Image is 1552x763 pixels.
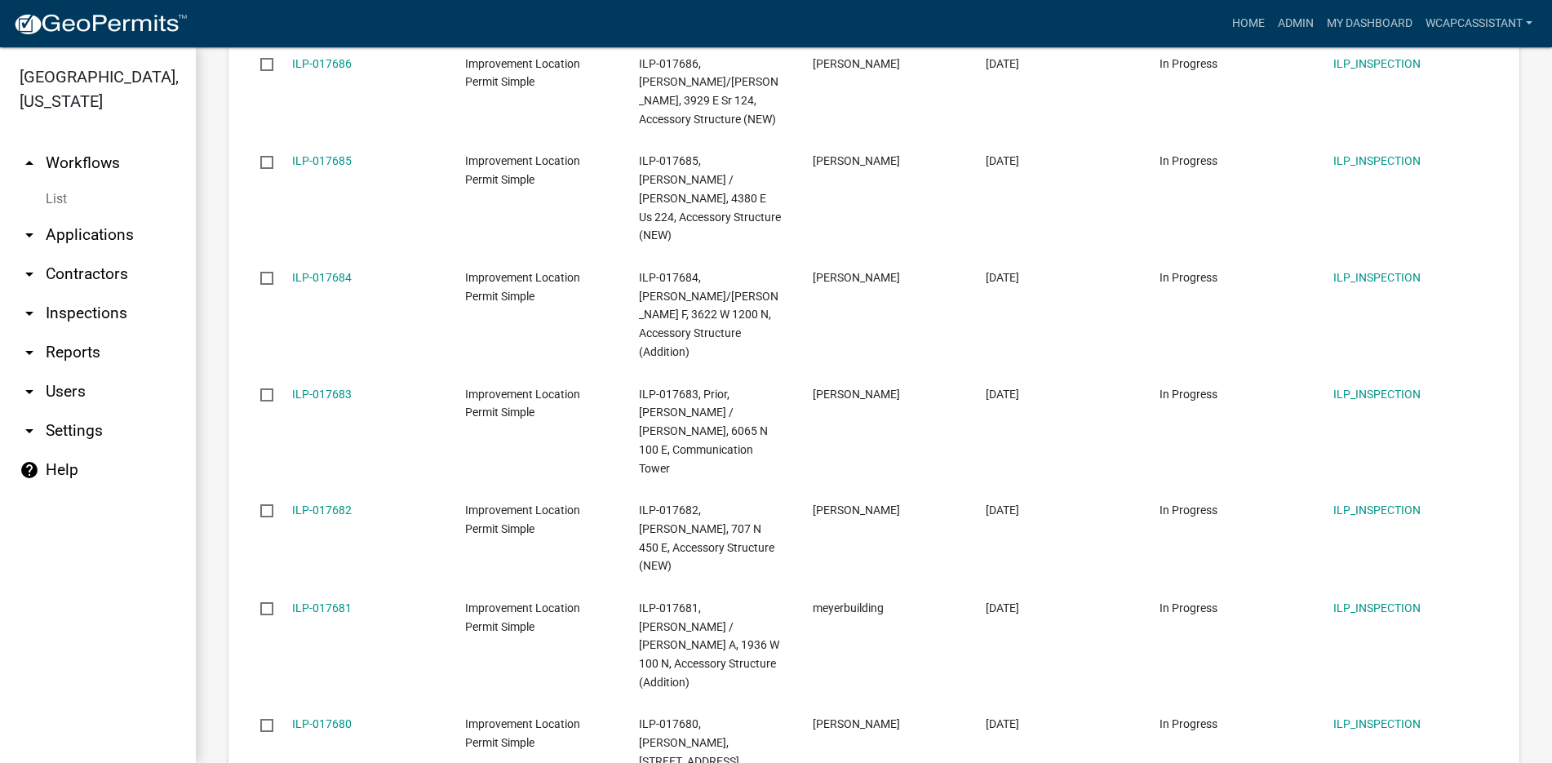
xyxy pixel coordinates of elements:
[639,601,779,689] span: ILP-017681, Graham, Patrick W / Debra A, 1936 W 100 N, Accessory Structure (Addition)
[20,304,39,323] i: arrow_drop_down
[20,225,39,245] i: arrow_drop_down
[813,388,900,401] span: Fred Low
[20,382,39,401] i: arrow_drop_down
[1333,503,1421,517] a: ILP_INSPECTION
[292,271,352,284] a: ILP-017684
[639,503,774,572] span: ILP-017682, Susan Paterson, 707 N 450 E, Accessory Structure (NEW)
[1160,271,1217,284] span: In Progress
[1160,717,1217,730] span: In Progress
[1160,601,1217,614] span: In Progress
[1271,8,1320,39] a: Admin
[986,601,1019,614] span: 09/12/2025
[639,388,768,475] span: ILP-017683, Prior, Raymond W / Robin L, 6065 N 100 E, Communication Tower
[292,388,352,401] a: ILP-017683
[292,57,352,70] a: ILP-017686
[1226,8,1271,39] a: Home
[1160,57,1217,70] span: In Progress
[465,271,580,303] span: Improvement Location Permit Simple
[1160,503,1217,517] span: In Progress
[986,503,1019,517] span: 09/16/2025
[813,503,900,517] span: Aubrey Green
[465,601,580,633] span: Improvement Location Permit Simple
[1333,717,1421,730] a: ILP_INSPECTION
[1333,388,1421,401] a: ILP_INSPECTION
[1333,154,1421,167] a: ILP_INSPECTION
[813,57,900,70] span: Brandon Kaehr
[1333,57,1421,70] a: ILP_INSPECTION
[639,57,778,126] span: ILP-017686, Kaehr, Brandon/Katelyn, 3929 E Sr 124, Accessory Structure (NEW)
[986,388,1019,401] span: 09/16/2025
[465,154,580,186] span: Improvement Location Permit Simple
[1320,8,1419,39] a: My Dashboard
[292,154,352,167] a: ILP-017685
[1419,8,1539,39] a: wcapcassistant
[639,154,781,242] span: ILP-017685, Scott, William Barry / Shelly M, 4380 E Us 224, Accessory Structure (NEW)
[986,717,1019,730] span: 09/12/2025
[813,154,900,167] span: William Scott
[1333,271,1421,284] a: ILP_INSPECTION
[20,264,39,284] i: arrow_drop_down
[20,153,39,173] i: arrow_drop_up
[813,601,884,614] span: meyerbuilding
[292,503,352,517] a: ILP-017682
[639,271,778,358] span: ILP-017684, Scharf, Robert G/Delong-Scharf, Rosalie F, 3622 W 1200 N, Accessory Structure (Addition)
[20,421,39,441] i: arrow_drop_down
[986,271,1019,284] span: 09/20/2025
[1160,388,1217,401] span: In Progress
[986,154,1019,167] span: 09/20/2025
[465,388,580,419] span: Improvement Location Permit Simple
[292,601,352,614] a: ILP-017681
[465,57,580,89] span: Improvement Location Permit Simple
[465,717,580,749] span: Improvement Location Permit Simple
[292,717,352,730] a: ILP-017680
[1160,154,1217,167] span: In Progress
[20,460,39,480] i: help
[986,57,1019,70] span: 09/22/2025
[813,271,900,284] span: Robert Gregory Scharf
[20,343,39,362] i: arrow_drop_down
[465,503,580,535] span: Improvement Location Permit Simple
[813,717,900,730] span: Jeff Belda
[1333,601,1421,614] a: ILP_INSPECTION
